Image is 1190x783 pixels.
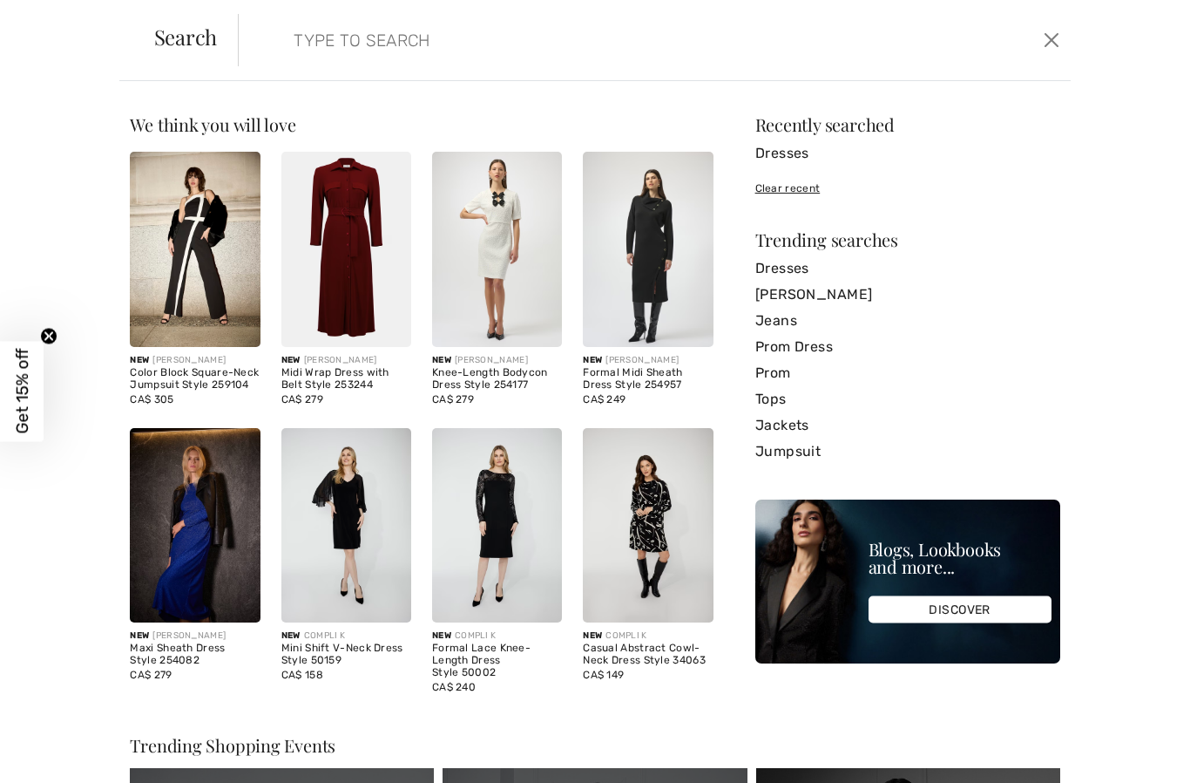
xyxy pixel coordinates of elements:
a: Prom [755,360,1060,386]
div: [PERSON_NAME] [130,354,260,367]
a: Jackets [755,412,1060,439]
div: Formal Midi Sheath Dress Style 254957 [583,367,713,391]
a: [PERSON_NAME] [755,282,1060,308]
span: CA$ 279 [130,669,172,681]
div: Clear recent [755,180,1060,196]
img: Knee-Length Bodycon Dress Style 254177. Winter White [432,152,562,347]
a: Dresses [755,140,1060,167]
span: New [583,630,602,641]
img: Formal Midi Sheath Dress Style 254957. Black [583,152,713,347]
div: Blogs, Lookbooks and more... [869,541,1051,575]
div: DISCOVER [869,596,1051,623]
span: CA$ 279 [281,393,323,405]
a: Dresses [755,255,1060,282]
img: Mini Shift V-Neck Dress Style 50159. Black [281,428,411,623]
a: Prom Dress [755,334,1060,360]
span: New [583,355,602,365]
span: CA$ 305 [130,393,173,405]
span: New [432,630,451,641]
span: New [130,630,149,641]
div: COMPLI K [583,630,713,643]
div: [PERSON_NAME] [432,354,562,367]
span: New [432,355,451,365]
span: New [130,355,149,365]
div: [PERSON_NAME] [281,354,411,367]
a: Tops [755,386,1060,412]
img: Midi Wrap Dress with Belt Style 253244. Merlot [281,152,411,347]
span: New [281,630,301,641]
img: Blogs, Lookbooks and more... [755,500,1060,664]
span: CA$ 240 [432,681,476,693]
div: Maxi Sheath Dress Style 254082 [130,643,260,667]
span: Search [154,26,218,47]
input: TYPE TO SEARCH [281,14,849,66]
span: CA$ 149 [583,669,624,681]
img: Casual Abstract Cowl-Neck Dress Style 34063. As sample [583,428,713,623]
span: New [281,355,301,365]
a: Jumpsuit [755,439,1060,465]
div: Formal Lace Knee-Length Dress Style 50002 [432,643,562,678]
button: Close teaser [40,328,57,345]
span: CA$ 158 [281,669,323,681]
div: COMPLI K [432,630,562,643]
span: We think you will love [130,112,295,136]
div: [PERSON_NAME] [583,354,713,367]
div: Knee-Length Bodycon Dress Style 254177 [432,367,562,391]
button: Close [1038,26,1065,54]
div: COMPLI K [281,630,411,643]
img: Color Block Square-Neck Jumpsuit Style 259104. Black/Off White [130,152,260,347]
div: Trending Shopping Events [130,737,1059,754]
div: Casual Abstract Cowl-Neck Dress Style 34063 [583,643,713,667]
img: Formal Lace Knee-Length Dress Style 50002. As sample [432,428,562,623]
div: Mini Shift V-Neck Dress Style 50159 [281,643,411,667]
div: Recently searched [755,116,1060,133]
div: Trending searches [755,231,1060,249]
a: Jeans [755,308,1060,334]
span: CA$ 279 [432,393,474,405]
span: Get 15% off [12,349,32,434]
span: CA$ 249 [583,393,625,405]
div: Color Block Square-Neck Jumpsuit Style 259104 [130,367,260,391]
img: Maxi Sheath Dress Style 254082. Black [130,428,260,623]
div: [PERSON_NAME] [130,630,260,643]
div: Midi Wrap Dress with Belt Style 253244 [281,367,411,391]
